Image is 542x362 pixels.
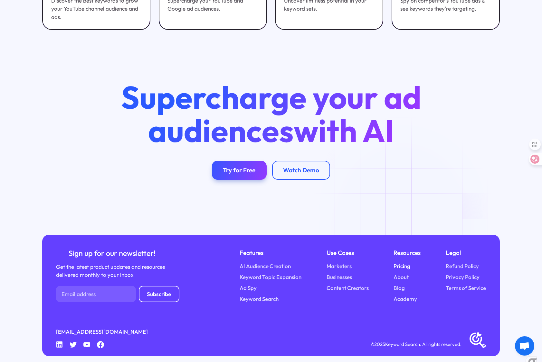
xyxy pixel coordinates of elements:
[56,286,179,302] form: Newsletter Form
[283,167,319,174] div: Watch Demo
[446,248,486,258] div: Legal
[139,286,179,302] input: Subscribe
[327,248,369,258] div: Use Cases
[374,341,385,347] span: 2025
[327,273,352,281] a: Businesses
[327,262,352,270] a: Marketers
[240,284,257,292] a: Ad Spy
[56,263,168,279] div: Get the latest product updates and resources delivered monthly to your inbox
[327,284,369,292] a: Content Creators
[446,284,486,292] a: Terms of Service
[446,273,480,281] a: Privacy Policy
[223,167,255,174] div: Try for Free
[394,295,417,303] a: Academy
[394,284,405,292] a: Blog
[272,161,330,180] a: Watch Demo
[56,328,148,336] a: [EMAIL_ADDRESS][DOMAIN_NAME]
[240,295,279,303] a: Keyword Search
[240,262,291,270] a: AI Audience Creation
[56,286,136,302] input: Email address
[394,273,409,281] a: About
[515,336,534,356] a: 开放式聊天
[240,273,301,281] a: Keyword Topic Expansion
[240,248,301,258] div: Features
[394,248,421,258] div: Resources
[446,262,479,270] a: Refund Policy
[294,111,394,150] span: with AI
[394,262,410,270] a: Pricing
[107,80,435,147] h2: Supercharge your ad audiences
[370,340,461,348] div: © Keyword Search. All rights reserved.
[212,161,266,180] a: Try for Free
[56,248,168,258] div: Sign up for our newsletter!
